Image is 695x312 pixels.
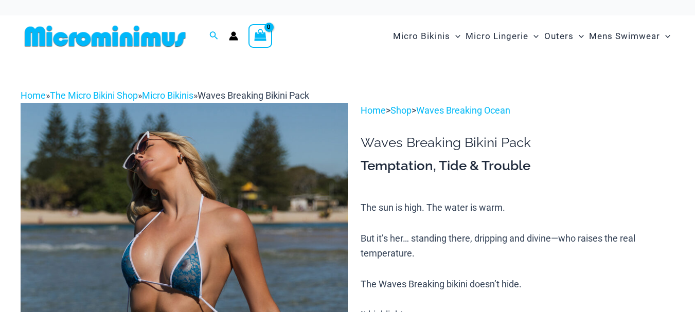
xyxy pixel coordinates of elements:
[361,135,674,151] h1: Waves Breaking Bikini Pack
[21,25,190,48] img: MM SHOP LOGO FLAT
[21,90,309,101] span: » » »
[389,19,674,53] nav: Site Navigation
[390,105,412,116] a: Shop
[393,23,450,49] span: Micro Bikinis
[198,90,309,101] span: Waves Breaking Bikini Pack
[248,24,272,48] a: View Shopping Cart, empty
[450,23,460,49] span: Menu Toggle
[574,23,584,49] span: Menu Toggle
[209,30,219,43] a: Search icon link
[586,21,673,52] a: Mens SwimwearMenu ToggleMenu Toggle
[361,105,386,116] a: Home
[361,103,674,118] p: > >
[544,23,574,49] span: Outers
[589,23,660,49] span: Mens Swimwear
[660,23,670,49] span: Menu Toggle
[542,21,586,52] a: OutersMenu ToggleMenu Toggle
[463,21,541,52] a: Micro LingerieMenu ToggleMenu Toggle
[528,23,539,49] span: Menu Toggle
[416,105,510,116] a: Waves Breaking Ocean
[466,23,528,49] span: Micro Lingerie
[50,90,138,101] a: The Micro Bikini Shop
[21,90,46,101] a: Home
[142,90,193,101] a: Micro Bikinis
[390,21,463,52] a: Micro BikinisMenu ToggleMenu Toggle
[229,31,238,41] a: Account icon link
[361,157,674,175] h3: Temptation, Tide & Trouble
